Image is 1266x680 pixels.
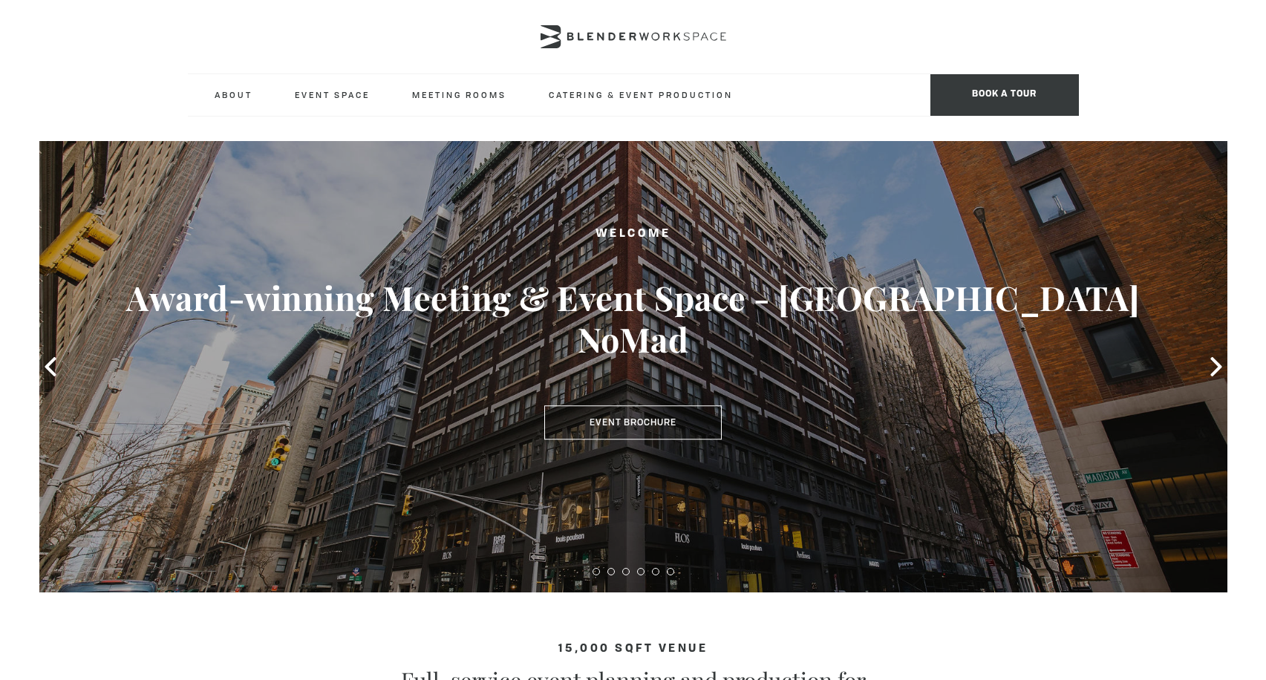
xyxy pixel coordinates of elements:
a: Event Space [283,74,382,115]
h4: 15,000 sqft venue [188,643,1079,656]
h3: Award-winning Meeting & Event Space - [GEOGRAPHIC_DATA] NoMad [99,277,1168,360]
a: Event Brochure [544,405,722,439]
a: Catering & Event Production [537,74,745,115]
a: Meeting Rooms [400,74,518,115]
h2: Welcome [99,225,1168,243]
span: Book a tour [930,74,1079,116]
a: About [203,74,264,115]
